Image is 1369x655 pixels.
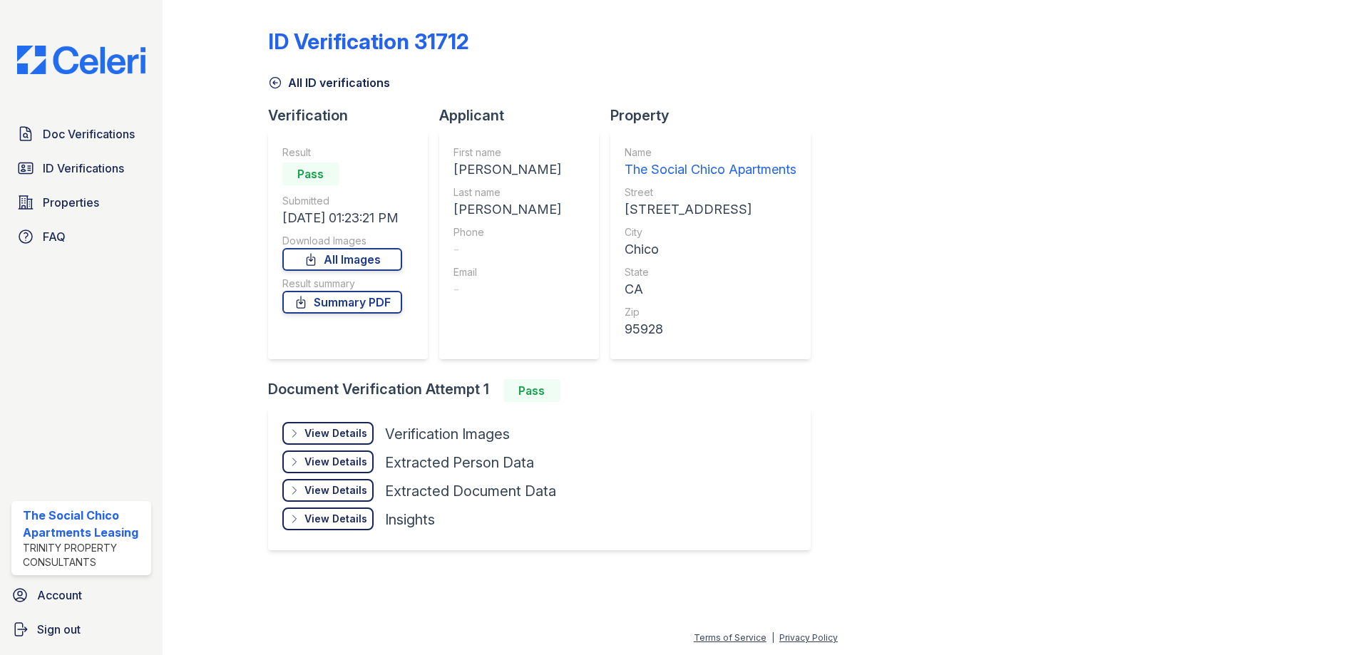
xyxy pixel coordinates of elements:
[11,188,151,217] a: Properties
[282,234,402,248] div: Download Images
[625,185,796,200] div: Street
[304,426,367,440] div: View Details
[43,194,99,211] span: Properties
[610,105,822,125] div: Property
[439,105,610,125] div: Applicant
[23,507,145,541] div: The Social Chico Apartments Leasing
[282,277,402,291] div: Result summary
[304,455,367,469] div: View Details
[385,481,556,501] div: Extracted Document Data
[625,200,796,220] div: [STREET_ADDRESS]
[771,632,774,643] div: |
[453,225,561,239] div: Phone
[268,379,822,402] div: Document Verification Attempt 1
[282,194,402,208] div: Submitted
[453,185,561,200] div: Last name
[43,125,135,143] span: Doc Verifications
[625,319,796,339] div: 95928
[625,265,796,279] div: State
[625,145,796,180] a: Name The Social Chico Apartments
[625,160,796,180] div: The Social Chico Apartments
[37,621,81,638] span: Sign out
[11,222,151,251] a: FAQ
[6,581,157,609] a: Account
[43,160,124,177] span: ID Verifications
[385,453,534,473] div: Extracted Person Data
[385,510,435,530] div: Insights
[23,541,145,569] div: Trinity Property Consultants
[11,154,151,182] a: ID Verifications
[282,248,402,271] a: All Images
[268,105,439,125] div: Verification
[625,305,796,319] div: Zip
[625,239,796,259] div: Chico
[268,29,469,54] div: ID Verification 31712
[282,208,402,228] div: [DATE] 01:23:21 PM
[625,145,796,160] div: Name
[6,46,157,74] img: CE_Logo_Blue-a8612792a0a2168367f1c8372b55b34899dd931a85d93a1a3d3e32e68fde9ad4.png
[625,279,796,299] div: CA
[304,483,367,497] div: View Details
[11,120,151,148] a: Doc Verifications
[453,265,561,279] div: Email
[37,587,82,604] span: Account
[282,163,339,185] div: Pass
[453,200,561,220] div: [PERSON_NAME]
[453,160,561,180] div: [PERSON_NAME]
[304,512,367,526] div: View Details
[694,632,766,643] a: Terms of Service
[453,279,561,299] div: -
[503,379,560,402] div: Pass
[282,291,402,314] a: Summary PDF
[779,632,838,643] a: Privacy Policy
[625,225,796,239] div: City
[385,424,510,444] div: Verification Images
[268,74,390,91] a: All ID verifications
[282,145,402,160] div: Result
[43,228,66,245] span: FAQ
[6,615,157,644] a: Sign out
[453,239,561,259] div: -
[453,145,561,160] div: First name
